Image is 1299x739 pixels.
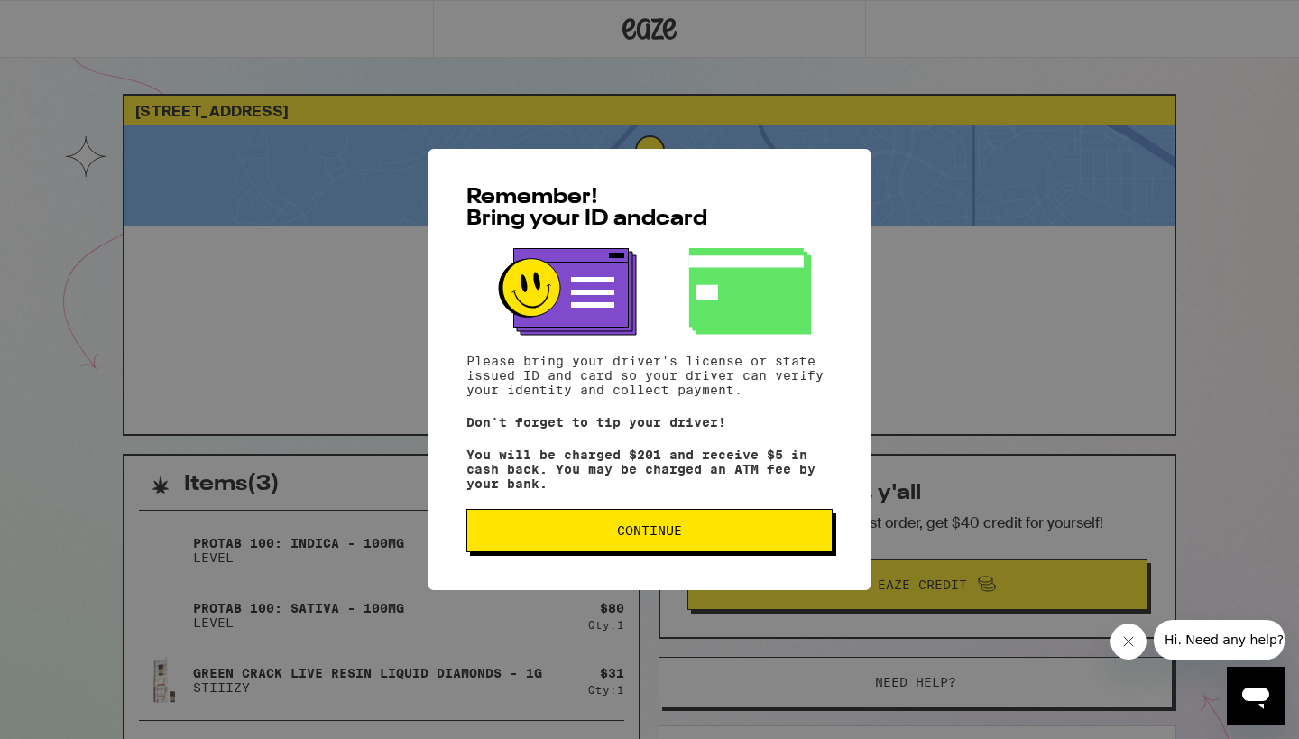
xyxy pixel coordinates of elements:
p: Please bring your driver's license or state issued ID and card so your driver can verify your ide... [466,354,833,397]
p: Don't forget to tip your driver! [466,415,833,430]
span: Remember! Bring your ID and card [466,187,707,230]
iframe: Message from company [1154,620,1285,660]
iframe: Button to launch messaging window [1227,667,1285,725]
button: Continue [466,509,833,552]
iframe: Close message [1110,624,1147,660]
span: Continue [617,524,682,537]
p: You will be charged $201 and receive $5 in cash back. You may be charged an ATM fee by your bank. [466,448,833,491]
